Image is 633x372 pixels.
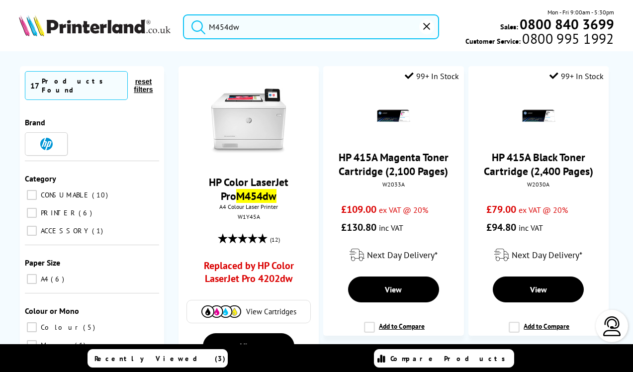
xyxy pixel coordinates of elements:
[379,205,428,215] span: ex VAT @ 20%
[519,223,543,233] span: inc VAT
[512,249,582,261] span: Next Day Delivery*
[328,241,459,269] div: modal_delivery
[405,71,459,81] div: 99+ In Stock
[521,34,614,43] span: 0800 995 1992
[27,274,37,284] input: A4 6
[128,77,159,94] button: reset filters
[519,205,568,215] span: ex VAT @ 20%
[183,14,439,39] input: Search product or brand
[374,349,514,368] a: Compare Products
[246,307,296,316] span: View Cartridges
[209,175,288,203] a: HP Color LaserJet ProM454dw
[240,341,257,351] span: View
[94,354,226,363] span: Recently Viewed (3)
[486,203,516,216] span: £79.00
[331,181,456,188] div: W2033A
[88,349,228,368] a: Recently Viewed (3)
[376,98,411,133] img: HP-415A-Magenta-Toner-Small.gif
[602,316,622,336] img: user-headset-light.svg
[83,323,97,332] span: 5
[19,15,171,38] a: Printerland Logo
[38,226,91,235] span: ACCESSORY
[75,341,88,350] span: 1
[530,284,547,294] span: View
[473,241,604,269] div: modal_delivery
[19,15,171,36] img: Printerland Logo
[364,322,425,341] label: Add to Compare
[38,323,82,332] span: Colour
[521,98,556,133] img: HP-415A-Black-Toner-Small.gif
[547,7,614,17] span: Mon - Fri 9:00am - 5:30pm
[25,174,56,184] span: Category
[385,284,402,294] span: View
[341,221,376,234] span: £130.80
[367,249,438,261] span: Next Day Delivery*
[348,277,439,302] a: View
[40,138,53,150] img: HP
[51,275,67,283] span: 6
[79,208,94,217] span: 6
[486,221,516,234] span: £94.80
[520,15,614,33] b: 0800 840 3699
[196,259,301,290] a: Replaced by HP Color LaserJet Pro 4202dw
[476,181,602,188] div: W2030A
[518,19,614,29] a: 0800 840 3699
[30,81,39,91] span: 17
[203,333,294,359] a: View
[25,258,60,268] span: Paper Size
[341,203,376,216] span: £109.00
[38,275,50,283] span: A4
[270,230,280,249] span: (12)
[549,71,604,81] div: 99+ In Stock
[27,322,37,332] input: Colour 5
[465,34,614,46] span: Customer Service:
[493,277,584,302] a: View
[25,117,45,127] span: Brand
[27,190,37,200] input: CONSUMABLE 10
[390,354,511,363] span: Compare Products
[92,226,105,235] span: 1
[201,305,241,318] img: Cartridges
[192,305,305,318] a: View Cartridges
[92,190,110,199] span: 10
[38,208,78,217] span: PRINTER
[183,203,314,210] span: A4 Colour Laser Printer
[211,84,286,158] img: HP-M454dw-FrontFacing-Small.jpg
[38,190,91,199] span: CONSUMABLE
[38,341,74,350] span: Mono
[509,322,569,341] label: Add to Compare
[27,226,37,236] input: ACCESSORY 1
[186,213,312,220] div: W1Y45A
[500,22,518,31] span: Sales:
[484,150,593,178] a: HP 415A Black Toner Cartridge (2,400 Pages)
[25,306,79,316] span: Colour or Mono
[42,77,122,94] div: Products Found
[379,223,403,233] span: inc VAT
[27,340,37,350] input: Mono 1
[339,150,449,178] a: HP 415A Magenta Toner Cartridge (2,100 Pages)
[27,208,37,218] input: PRINTER 6
[236,189,276,203] mark: M454dw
